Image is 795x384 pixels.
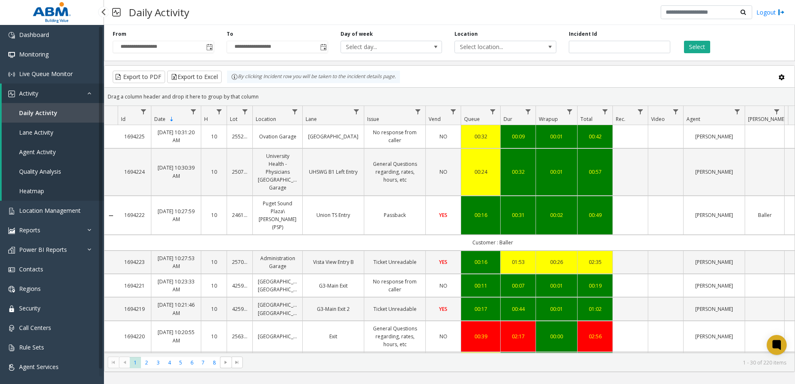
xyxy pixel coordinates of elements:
a: 1694224 [123,168,146,176]
a: YES [431,305,456,313]
a: No response from caller [369,278,420,293]
a: Id Filter Menu [138,106,149,117]
span: Date [154,116,165,123]
div: 00:01 [541,305,572,313]
span: Lane Activity [19,128,53,136]
a: [PERSON_NAME] [689,258,740,266]
a: Ovation Garage [258,133,297,140]
a: 1694225 [123,133,146,140]
a: NO [431,282,456,290]
a: [DATE] 10:27:59 AM [156,207,196,223]
span: Rule Sets [19,343,44,351]
a: [PERSON_NAME] [689,133,740,140]
a: 1694220 [123,332,146,340]
span: Power BI Reports [19,246,67,254]
a: 00:39 [466,332,495,340]
span: Toggle popup [318,41,328,53]
a: 00:00 [541,332,572,340]
img: pageIcon [112,2,121,22]
span: NO [439,333,447,340]
span: Page 8 [209,357,220,368]
a: 1694221 [123,282,146,290]
div: 02:17 [506,332,531,340]
label: Day of week [341,30,373,38]
img: 'icon' [8,286,15,293]
a: G3-Main Exit [308,282,359,290]
label: Location [454,30,478,38]
a: [PERSON_NAME] [689,168,740,176]
div: Data table [104,106,795,353]
a: Collapse Details [104,212,118,219]
span: Page 4 [164,357,175,368]
a: 00:01 [541,282,572,290]
span: Lot [230,116,237,123]
a: Parker Filter Menu [771,106,783,117]
img: 'icon' [8,345,15,351]
span: Quality Analysis [19,167,61,175]
span: Go to the last page [232,357,243,368]
span: Live Queue Monitor [19,70,73,78]
span: Agent Activity [19,148,56,156]
span: Daily Activity [19,109,57,117]
a: Queue Filter Menu [487,106,499,117]
span: Issue [367,116,379,123]
div: 00:31 [506,211,531,219]
span: H [204,116,208,123]
a: [DATE] 10:23:33 AM [156,278,196,293]
a: [PERSON_NAME] [689,211,740,219]
a: 1694223 [123,258,146,266]
a: 00:24 [466,168,495,176]
img: 'icon' [8,305,15,312]
span: Monitoring [19,50,49,58]
a: Ticket Unreadable [369,258,420,266]
a: Ticket Unreadable [369,305,420,313]
a: 02:56 [583,332,607,340]
span: Call Centers [19,324,51,332]
a: 00:42 [583,133,607,140]
div: 02:35 [583,258,607,266]
a: NO [431,133,456,140]
div: 00:49 [583,211,607,219]
a: 10 [206,168,222,176]
a: Union TS Entry [308,211,359,219]
button: Export to Excel [167,71,222,83]
span: Toggle popup [205,41,214,53]
span: Queue [464,116,480,123]
div: 00:32 [506,168,531,176]
a: [GEOGRAPHIC_DATA] [258,332,297,340]
span: Page 3 [153,357,164,368]
span: Video [651,116,665,123]
div: 00:11 [466,282,495,290]
a: Exit [308,332,359,340]
div: 00:57 [583,168,607,176]
a: 10 [206,282,222,290]
a: Video Filter Menu [670,106,681,117]
a: 25700005 [232,258,247,266]
a: 00:01 [541,133,572,140]
span: Page 6 [186,357,198,368]
a: 01:53 [506,258,531,266]
a: 25630006 [232,332,247,340]
a: General Questions regarding, rates, hours, etc [369,325,420,349]
span: NO [439,282,447,289]
div: 00:16 [466,211,495,219]
span: Page 1 [130,357,141,368]
img: 'icon' [8,227,15,234]
a: 10 [206,133,222,140]
a: 00:17 [466,305,495,313]
a: 10 [206,258,222,266]
span: Location [256,116,276,123]
a: No response from caller [369,128,420,144]
a: Administration Garage [258,254,297,270]
img: 'icon' [8,32,15,39]
a: Agent Activity [2,142,104,162]
span: Sortable [168,116,175,123]
img: 'icon' [8,71,15,78]
a: 00:32 [466,133,495,140]
a: 00:09 [506,133,531,140]
a: 1694219 [123,305,146,313]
